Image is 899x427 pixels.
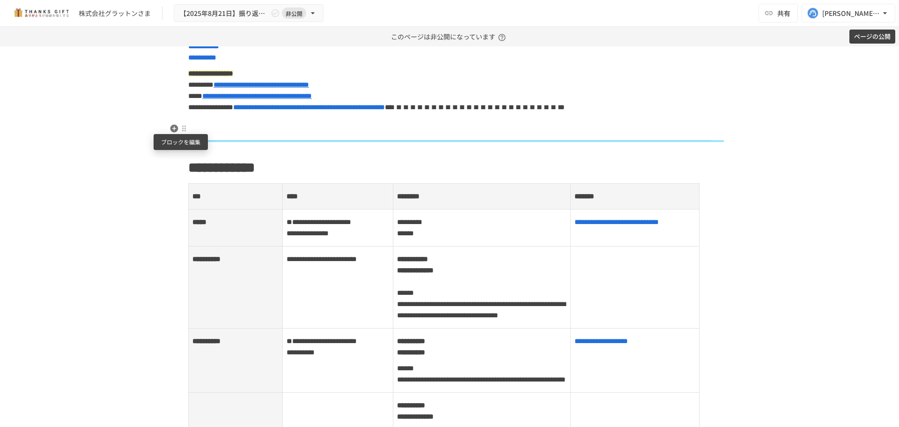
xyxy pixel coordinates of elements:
[849,30,895,44] button: ページの公開
[822,7,880,19] div: [PERSON_NAME][EMAIL_ADDRESS][DOMAIN_NAME]
[759,4,798,22] button: 共有
[174,4,324,22] button: 【2025年8月21日】振り返りミーティング非公開
[282,8,306,18] span: 非公開
[391,27,508,46] p: このページは非公開になっています
[79,8,151,18] div: 株式会社グラットンさま
[180,7,269,19] span: 【2025年8月21日】振り返りミーティング
[154,134,208,150] div: ブロックを編集
[802,4,895,22] button: [PERSON_NAME][EMAIL_ADDRESS][DOMAIN_NAME]
[777,8,790,18] span: 共有
[11,6,71,21] img: mMP1OxWUAhQbsRWCurg7vIHe5HqDpP7qZo7fRoNLXQh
